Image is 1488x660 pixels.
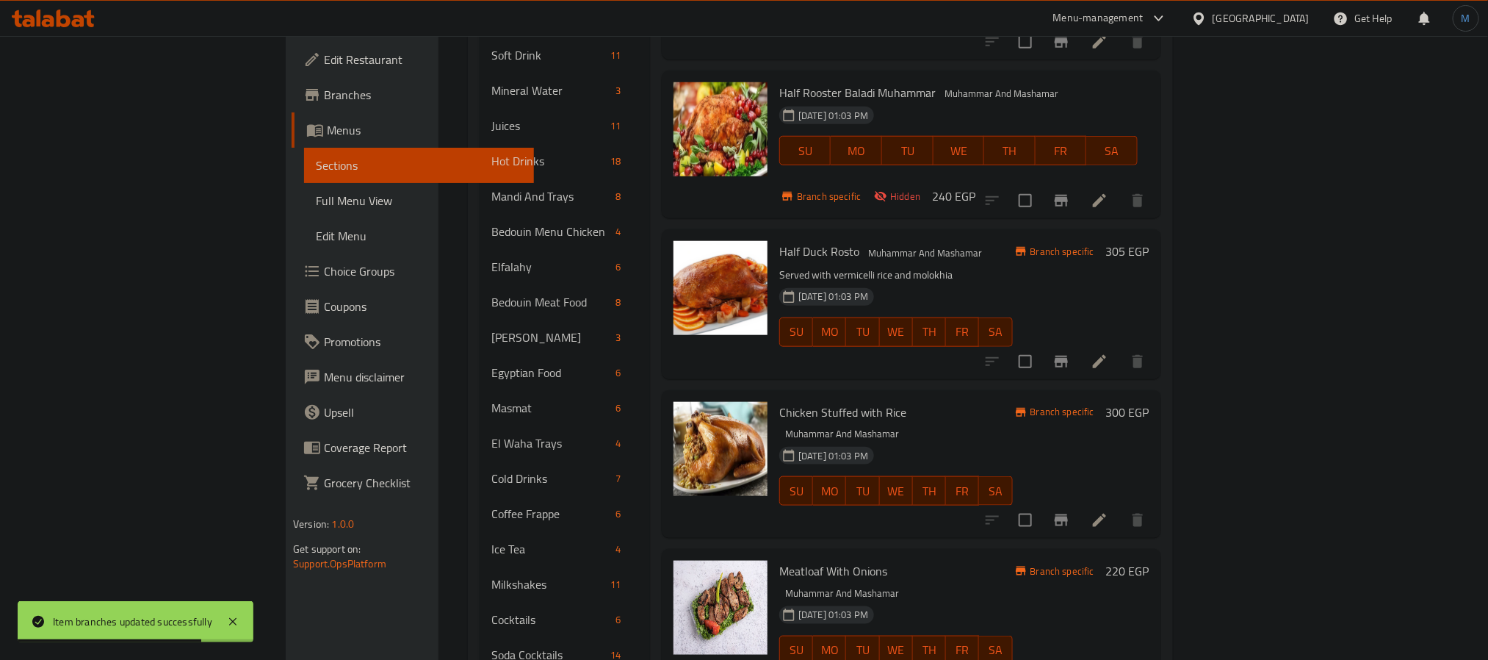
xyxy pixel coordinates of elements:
[610,260,626,274] span: 6
[610,190,626,204] span: 8
[491,329,610,346] div: Bedouin Macaroni
[480,179,650,214] div: Mandi And Trays8
[480,496,650,531] div: Coffee Frappe6
[1213,10,1310,26] div: [GEOGRAPHIC_DATA]
[985,481,1006,502] span: SA
[1025,405,1100,419] span: Branch specific
[979,318,1012,347] button: SA
[1091,512,1108,529] a: Edit menu item
[1120,24,1155,60] button: delete
[933,136,985,165] button: WE
[819,481,840,502] span: MO
[316,227,522,245] span: Edit Menu
[610,331,626,345] span: 3
[610,225,626,239] span: 4
[837,140,876,162] span: MO
[673,561,768,655] img: Meatloaf With Onions
[913,318,946,347] button: TH
[852,321,873,342] span: TU
[491,505,610,523] span: Coffee Frappe
[1092,140,1132,162] span: SA
[610,542,626,556] span: 4
[292,77,534,112] a: Branches
[979,476,1012,506] button: SA
[1044,503,1079,538] button: Branch-specific-item
[480,249,650,284] div: Elfalahy6
[1041,140,1081,162] span: FR
[786,140,825,162] span: SU
[880,476,913,506] button: WE
[1086,136,1138,165] button: SA
[491,575,604,593] span: Milkshakes
[886,481,907,502] span: WE
[610,437,626,451] span: 4
[293,539,361,559] span: Get support on:
[304,218,534,254] a: Edit Menu
[324,51,522,68] span: Edit Restaurant
[884,190,926,204] span: Hidden
[779,401,906,423] span: Chicken Stuffed with Rice
[1044,183,1079,218] button: Branch-specific-item
[491,540,610,558] div: Ice Tea
[610,295,626,309] span: 8
[819,321,840,342] span: MO
[604,46,626,64] div: items
[480,531,650,567] div: Ice Tea4
[610,223,626,240] div: items
[779,318,813,347] button: SU
[610,364,626,381] div: items
[316,157,522,174] span: Sections
[604,117,626,134] div: items
[480,426,650,461] div: El Waha Trays4
[324,262,522,280] span: Choice Groups
[673,241,768,335] img: Half Duck Rosto
[491,187,610,205] div: Mandi And Trays
[779,584,905,602] div: Muhammar And Mashamar
[610,84,626,98] span: 3
[610,366,626,380] span: 6
[880,318,913,347] button: WE
[491,399,610,417] div: Masmat
[491,223,610,240] div: Bedouin Menu Chicken
[491,152,604,170] span: Hot Drinks
[610,470,626,487] div: items
[1025,245,1100,259] span: Branch specific
[786,321,807,342] span: SU
[791,190,867,204] span: Branch specific
[604,49,626,62] span: 11
[939,85,1064,102] span: Muhammar And Mashamar
[792,449,874,463] span: [DATE] 01:03 PM
[480,37,650,73] div: Soft Drink11
[673,82,768,176] img: Half Rooster Baladi Muhammar
[604,119,626,133] span: 11
[919,321,940,342] span: TH
[491,258,610,276] span: Elfalahy
[1120,503,1155,538] button: delete
[1010,185,1041,216] span: Select to update
[610,434,626,452] div: items
[610,401,626,415] span: 6
[779,136,831,165] button: SU
[292,359,534,395] a: Menu disclaimer
[946,318,979,347] button: FR
[779,560,887,582] span: Meatloaf With Onions
[292,254,534,289] a: Choice Groups
[480,567,650,602] div: Milkshakes11
[324,439,522,456] span: Coverage Report
[292,42,534,77] a: Edit Restaurant
[1044,344,1079,379] button: Branch-specific-item
[332,514,355,534] span: 1.0.0
[491,611,610,628] span: Cocktails
[610,613,626,627] span: 6
[984,136,1036,165] button: TH
[1120,344,1155,379] button: delete
[610,329,626,346] div: items
[792,608,874,622] span: [DATE] 01:03 PM
[786,481,807,502] span: SU
[304,183,534,218] a: Full Menu View
[491,364,610,381] div: Egyptian Food
[673,402,768,496] img: Chicken Stuffed with Rice
[491,434,610,452] div: El Waha Trays
[604,154,626,168] span: 18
